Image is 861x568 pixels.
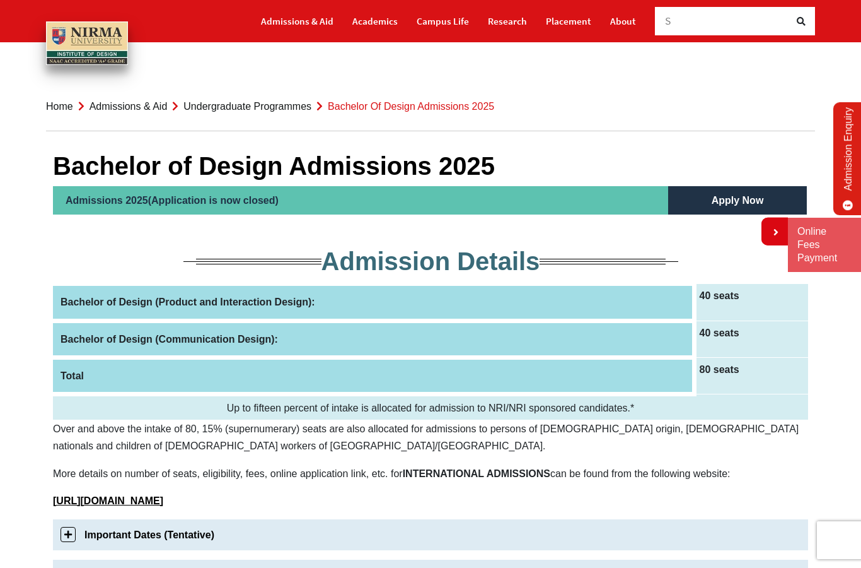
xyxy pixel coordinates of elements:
nav: breadcrumb [46,82,815,131]
td: 80 seats [694,357,808,394]
span: Bachelor of Design Admissions 2025 [328,101,494,112]
td: 40 seats [694,284,808,321]
a: [URL][DOMAIN_NAME] [53,495,163,506]
td: Up to fifteen percent of intake is allocated for admission to NRI/NRI sponsored candidates. [53,394,808,420]
a: Campus Life [417,10,469,32]
p: More details on number of seats, eligibility, fees, online application link, etc. for can be foun... [53,465,808,482]
th: Total [53,357,694,394]
a: Online Fees Payment [797,225,852,264]
b: INTERNATIONAL ADMISSIONS [403,468,550,479]
h5: Apply Now [668,186,807,215]
span: S [665,14,671,28]
h2: Admissions 2025(Application is now closed) [53,186,668,215]
a: Home [46,101,73,112]
a: Placement [546,10,591,32]
img: main_logo [46,21,128,65]
a: Undergraduate Programmes [183,101,311,112]
p: Over and above the intake of 80, 15% (supernumerary) seats are also allocated for admissions to p... [53,420,808,454]
a: Admissions & Aid [261,10,333,32]
span: Admission Details [321,247,540,275]
a: Academics [352,10,398,32]
th: Bachelor of Design (Product and Interaction Design): [53,284,694,321]
a: Important Dates (Tentative) [53,519,808,550]
a: About [610,10,636,32]
a: Admissions & Aid [90,101,168,112]
td: 40 seats [694,321,808,357]
th: Bachelor of Design (Communication Design): [53,321,694,357]
a: Research [488,10,527,32]
h1: Bachelor of Design Admissions 2025 [53,151,808,181]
